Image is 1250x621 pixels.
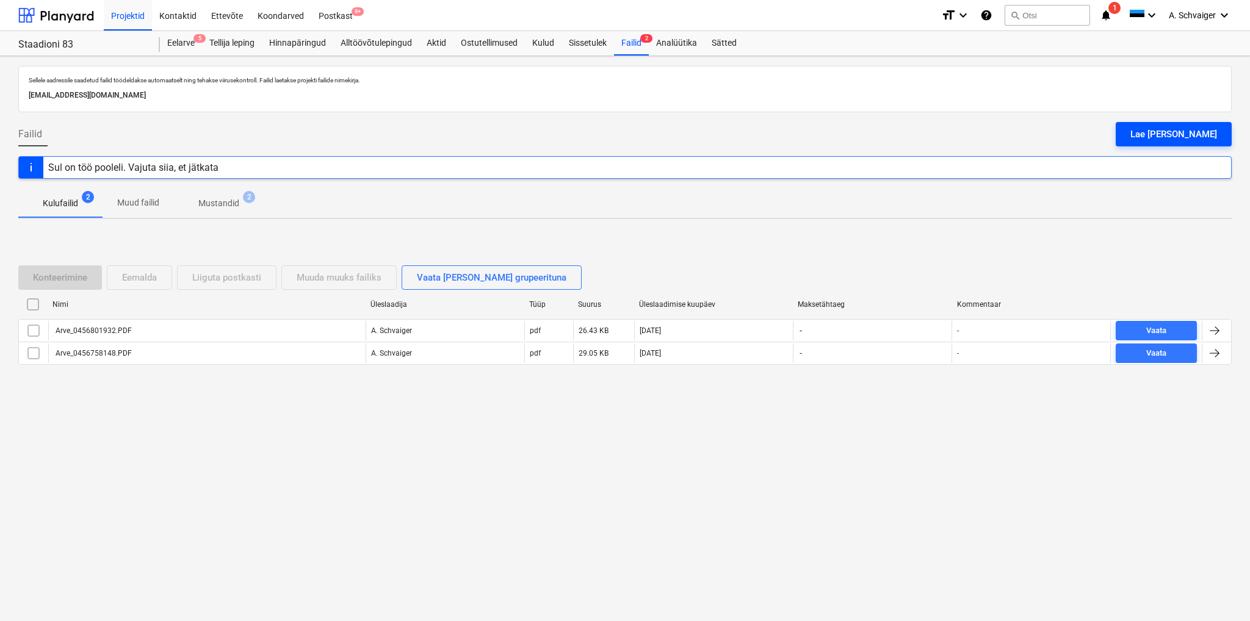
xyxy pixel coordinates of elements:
[1116,122,1232,146] button: Lae [PERSON_NAME]
[52,300,361,309] div: Nimi
[18,38,145,51] div: Staadioni 83
[202,31,262,56] a: Tellija leping
[529,300,568,309] div: Tüüp
[798,300,947,309] div: Maksetähtaeg
[1189,562,1250,621] iframe: Chat Widget
[371,326,412,336] p: A. Schvaiger
[160,31,202,56] a: Eelarve5
[370,300,519,309] div: Üleslaadija
[417,270,566,285] div: Vaata [PERSON_NAME] grupeerituna
[1217,8,1232,23] i: keyboard_arrow_down
[82,191,94,203] span: 2
[1144,8,1159,23] i: keyboard_arrow_down
[193,34,206,43] span: 5
[352,7,364,16] span: 9+
[525,31,562,56] a: Kulud
[262,31,333,56] a: Hinnapäringud
[704,31,744,56] a: Sätted
[640,349,661,357] div: [DATE]
[579,326,609,335] div: 26.43 KB
[43,197,78,210] p: Kulufailid
[957,300,1106,309] div: Kommentaar
[957,326,959,335] div: -
[371,348,412,359] p: A. Schvaiger
[798,348,803,359] span: -
[798,326,803,336] span: -
[117,196,159,209] p: Muud failid
[957,349,959,357] div: -
[29,89,1221,102] p: [EMAIL_ADDRESS][DOMAIN_NAME]
[243,191,255,203] span: 2
[48,162,219,173] div: Sul on töö pooleli. Vajuta siia, et jätkata
[160,31,202,56] div: Eelarve
[1100,8,1112,23] i: notifications
[530,326,541,335] div: pdf
[941,8,956,23] i: format_size
[1116,321,1197,340] button: Vaata
[29,76,1221,84] p: Sellele aadressile saadetud failid töödeldakse automaatselt ning tehakse viirusekontroll. Failid ...
[1116,343,1197,363] button: Vaata
[640,326,661,335] div: [DATE]
[649,31,704,56] a: Analüütika
[198,197,239,210] p: Mustandid
[419,31,453,56] a: Aktid
[1169,10,1216,20] span: A. Schvaiger
[614,31,649,56] div: Failid
[562,31,614,56] a: Sissetulek
[579,349,609,357] div: 29.05 KB
[1130,126,1217,142] div: Lae [PERSON_NAME]
[640,34,652,43] span: 2
[333,31,419,56] a: Alltöövõtulepingud
[1189,562,1250,621] div: Vestlusvidin
[530,349,541,357] div: pdf
[980,8,992,23] i: Abikeskus
[578,300,629,309] div: Suurus
[402,265,582,290] button: Vaata [PERSON_NAME] grupeerituna
[1146,346,1166,361] div: Vaata
[1146,324,1166,338] div: Vaata
[18,127,42,142] span: Failid
[54,326,132,335] div: Arve_0456801932.PDF
[54,349,132,357] div: Arve_0456758148.PDF
[1010,10,1020,20] span: search
[453,31,525,56] a: Ostutellimused
[639,300,788,309] div: Üleslaadimise kuupäev
[1108,2,1121,14] span: 1
[956,8,970,23] i: keyboard_arrow_down
[1005,5,1090,26] button: Otsi
[614,31,649,56] a: Failid2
